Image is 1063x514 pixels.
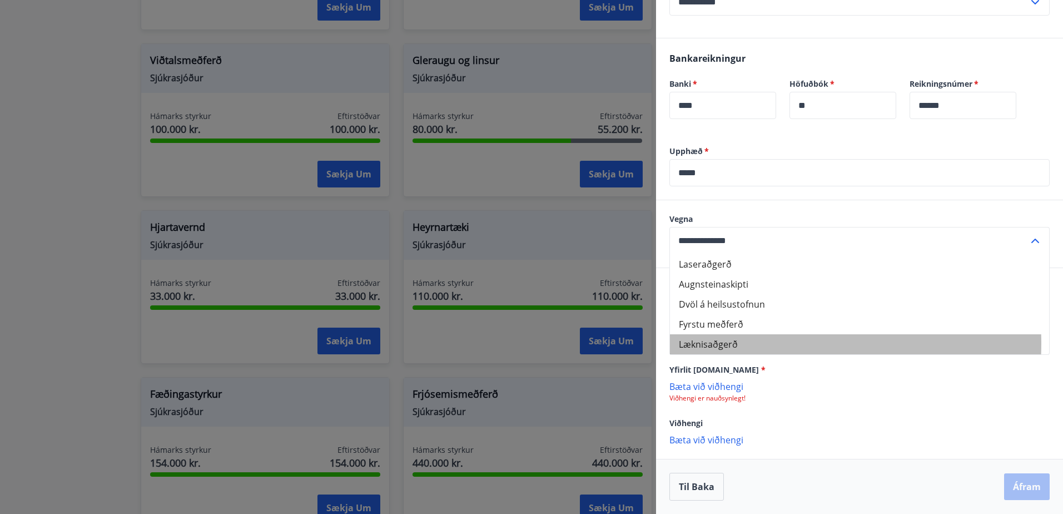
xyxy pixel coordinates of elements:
li: Augnsteinaskipti [670,274,1049,294]
label: Banki [669,78,776,90]
li: Læknisaðgerð [670,334,1049,354]
span: Bankareikningur [669,52,746,65]
label: Höfuðbók [789,78,896,90]
p: Bæta við viðhengi [669,434,1050,445]
span: Viðhengi [669,418,703,428]
li: Dvöl á heilsustofnun [670,294,1049,314]
li: Fyrstu meðferð [670,314,1049,334]
span: Yfirlit [DOMAIN_NAME] [669,364,766,375]
button: Til baka [669,473,724,501]
p: Viðhengi er nauðsynlegt! [669,394,1050,403]
p: Bæta við viðhengi [669,380,1050,392]
label: Reikningsnúmer [910,78,1016,90]
div: Upphæð [669,159,1050,186]
li: Laseraðgerð [670,254,1049,274]
label: Upphæð [669,146,1050,157]
label: Vegna [669,214,1050,225]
